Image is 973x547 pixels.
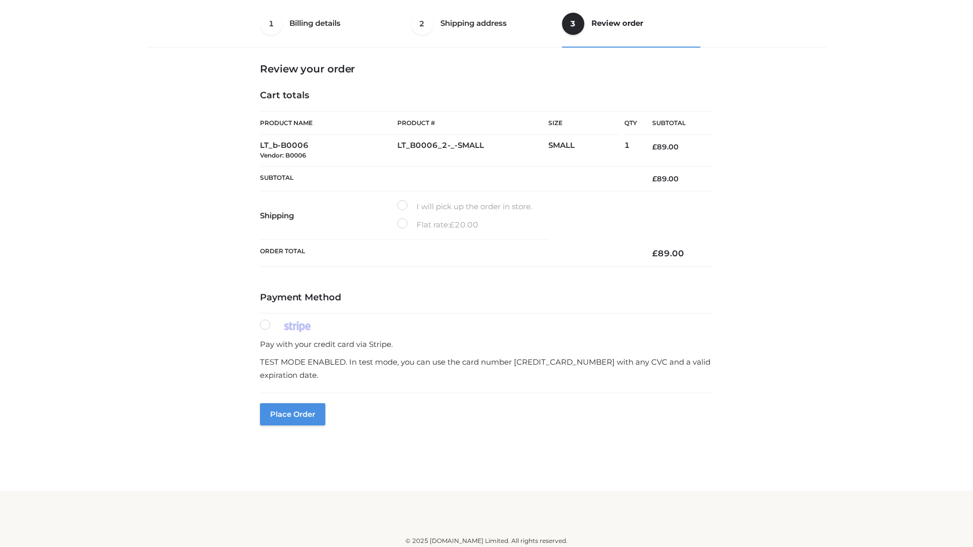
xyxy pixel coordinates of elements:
h3: Review your order [260,63,713,75]
button: Place order [260,403,325,425]
p: TEST MODE ENABLED. In test mode, you can use the card number [CREDIT_CARD_NUMBER] with any CVC an... [260,356,713,381]
th: Subtotal [260,166,637,191]
h4: Cart totals [260,90,713,101]
h4: Payment Method [260,292,713,303]
div: © 2025 [DOMAIN_NAME] Limited. All rights reserved. [151,536,822,546]
bdi: 89.00 [652,142,679,151]
bdi: 89.00 [652,174,679,183]
th: Shipping [260,191,397,240]
span: £ [652,174,657,183]
th: Qty [624,111,637,135]
span: £ [450,220,455,229]
th: Order Total [260,240,637,267]
label: I will pick up the order in store. [397,200,532,213]
span: £ [652,248,658,258]
label: Flat rate: [397,218,478,231]
span: £ [652,142,657,151]
th: Product # [397,111,548,135]
p: Pay with your credit card via Stripe. [260,338,713,351]
td: SMALL [548,135,624,167]
th: Product Name [260,111,397,135]
th: Size [548,112,619,135]
small: Vendor: B0006 [260,151,306,159]
bdi: 89.00 [652,248,684,258]
td: LT_B0006_2-_-SMALL [397,135,548,167]
th: Subtotal [637,112,713,135]
td: LT_b-B0006 [260,135,397,167]
td: 1 [624,135,637,167]
bdi: 20.00 [450,220,478,229]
